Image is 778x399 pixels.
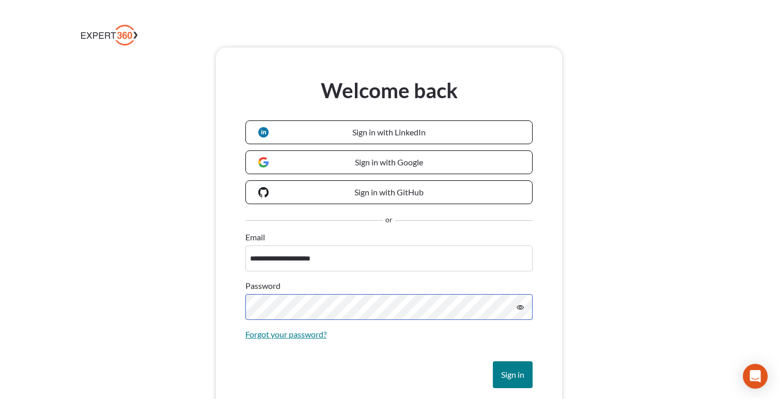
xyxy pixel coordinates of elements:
[245,231,265,243] label: Email
[352,127,426,137] span: Sign in with LinkedIn
[258,127,269,137] img: LinkedIn logo
[258,157,269,167] img: Google logo
[245,280,281,292] label: Password
[517,304,524,311] svg: icon
[355,157,423,167] span: Sign in with Google
[245,77,533,104] h3: Welcome back
[395,220,533,221] hr: Separator
[743,364,768,389] div: Open Intercom Messenger
[245,120,533,144] a: Sign in with LinkedIn
[501,370,524,379] span: Sign in
[81,25,137,45] img: Expert 360 Logo
[245,220,383,221] hr: Separator
[385,214,393,227] span: or
[245,180,533,204] a: Sign in with GitHub
[493,361,533,388] button: Sign in
[245,328,326,341] a: Forgot your password?
[354,187,424,197] span: Sign in with GitHub
[245,150,533,174] a: Sign in with Google
[258,187,269,197] img: GitHub logo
